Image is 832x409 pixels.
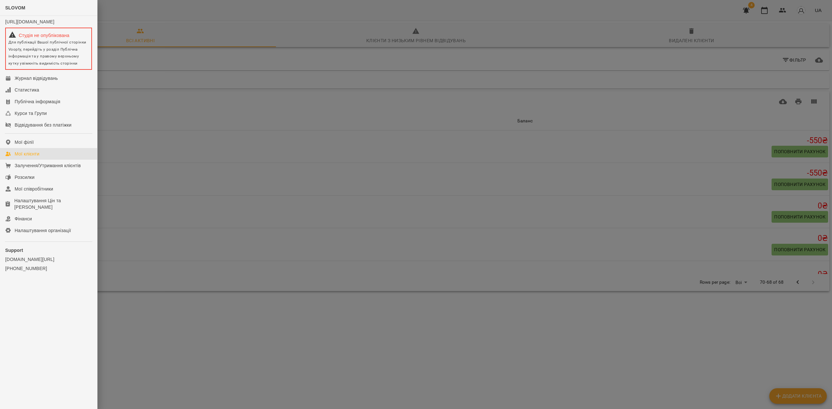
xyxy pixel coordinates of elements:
a: [URL][DOMAIN_NAME] [5,19,54,24]
div: Залучення/Утримання клієнтів [15,162,81,169]
div: Мої філії [15,139,34,145]
p: Support [5,247,92,254]
div: Журнал відвідувань [15,75,58,81]
div: Відвідування без платіжки [15,122,71,128]
a: [DOMAIN_NAME][URL] [5,256,92,263]
a: [PHONE_NUMBER] [5,265,92,272]
span: SLOVOM [5,5,25,10]
div: Мої співробітники [15,186,53,192]
div: Курси та Групи [15,110,47,117]
div: Статистика [15,87,39,93]
span: Для публікації Вашої публічної сторінки Voopty, перейдіть у розділ Публічна інформація та у право... [8,40,86,66]
div: Публічна інформація [15,98,60,105]
div: Налаштування організації [15,227,71,234]
div: Налаштування Цін та [PERSON_NAME] [14,197,92,210]
div: Розсилки [15,174,34,180]
div: Студія не опублікована [8,31,89,39]
div: Мої клієнти [15,151,39,157]
div: Фінанси [15,216,32,222]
